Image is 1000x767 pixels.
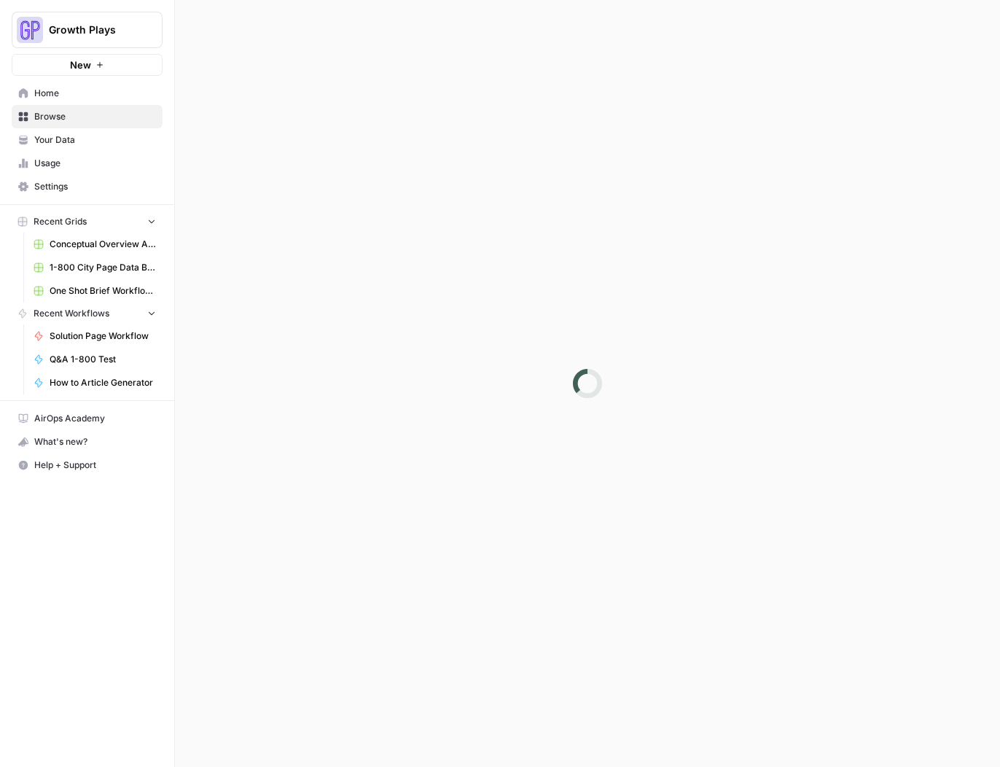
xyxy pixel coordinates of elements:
span: AirOps Academy [34,412,156,425]
span: 1-800 City Page Data Batch 5 [50,261,156,274]
button: Recent Grids [12,211,163,233]
span: Help + Support [34,459,156,472]
a: How to Article Generator [27,371,163,394]
a: Settings [12,175,163,198]
a: Home [12,82,163,105]
span: Growth Plays [49,23,137,37]
a: Browse [12,105,163,128]
div: What's new? [12,431,162,453]
span: One Shot Brief Workflow Grid [50,284,156,297]
a: AirOps Academy [12,407,163,430]
a: 1-800 City Page Data Batch 5 [27,256,163,279]
span: Settings [34,180,156,193]
a: Q&A 1-800 Test [27,348,163,371]
span: Conceptual Overview Article Grid [50,238,156,251]
button: Recent Workflows [12,303,163,324]
button: What's new? [12,430,163,453]
a: Conceptual Overview Article Grid [27,233,163,256]
span: Usage [34,157,156,170]
span: New [70,58,91,72]
a: Usage [12,152,163,175]
span: How to Article Generator [50,376,156,389]
span: Home [34,87,156,100]
a: Solution Page Workflow [27,324,163,348]
span: Recent Workflows [34,307,109,320]
a: One Shot Brief Workflow Grid [27,279,163,303]
button: Help + Support [12,453,163,477]
span: Recent Grids [34,215,87,228]
button: New [12,54,163,76]
span: Solution Page Workflow [50,330,156,343]
button: Workspace: Growth Plays [12,12,163,48]
span: Your Data [34,133,156,147]
span: Q&A 1-800 Test [50,353,156,366]
a: Your Data [12,128,163,152]
span: Browse [34,110,156,123]
img: Growth Plays Logo [17,17,43,43]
